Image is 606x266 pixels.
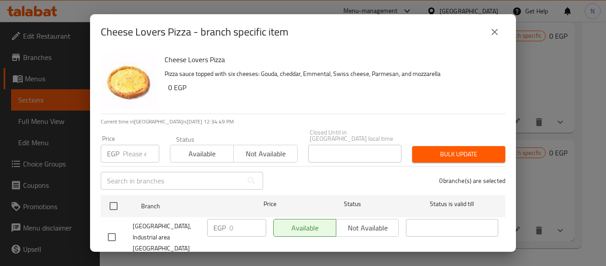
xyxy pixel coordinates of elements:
[307,199,399,210] span: Status
[168,81,498,94] h6: 0 EGP
[412,146,505,163] button: Bulk update
[107,148,119,159] p: EGP
[419,149,498,160] span: Bulk update
[406,199,498,210] span: Status is valid till
[101,53,157,110] img: Cheese Lovers Pizza
[165,68,498,79] p: Pizza sauce topped with six cheeses: Gouda, cheddar, Emmental, Swiss cheese, Parmesan, and mozzar...
[101,25,288,39] h2: Cheese Lovers Pizza - branch specific item
[133,221,200,254] span: [GEOGRAPHIC_DATA], Industrial area [GEOGRAPHIC_DATA]
[213,222,226,233] p: EGP
[439,176,505,185] p: 0 branche(s) are selected
[101,172,243,190] input: Search in branches
[123,145,159,163] input: Please enter price
[240,199,299,210] span: Price
[141,201,233,212] span: Branch
[165,53,498,66] h6: Cheese Lovers Pizza
[174,147,230,160] span: Available
[101,118,505,126] p: Current time in [GEOGRAPHIC_DATA] is [DATE] 12:34:49 PM
[229,219,266,237] input: Please enter price
[170,145,234,163] button: Available
[484,21,505,43] button: close
[237,147,294,160] span: Not available
[233,145,297,163] button: Not available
